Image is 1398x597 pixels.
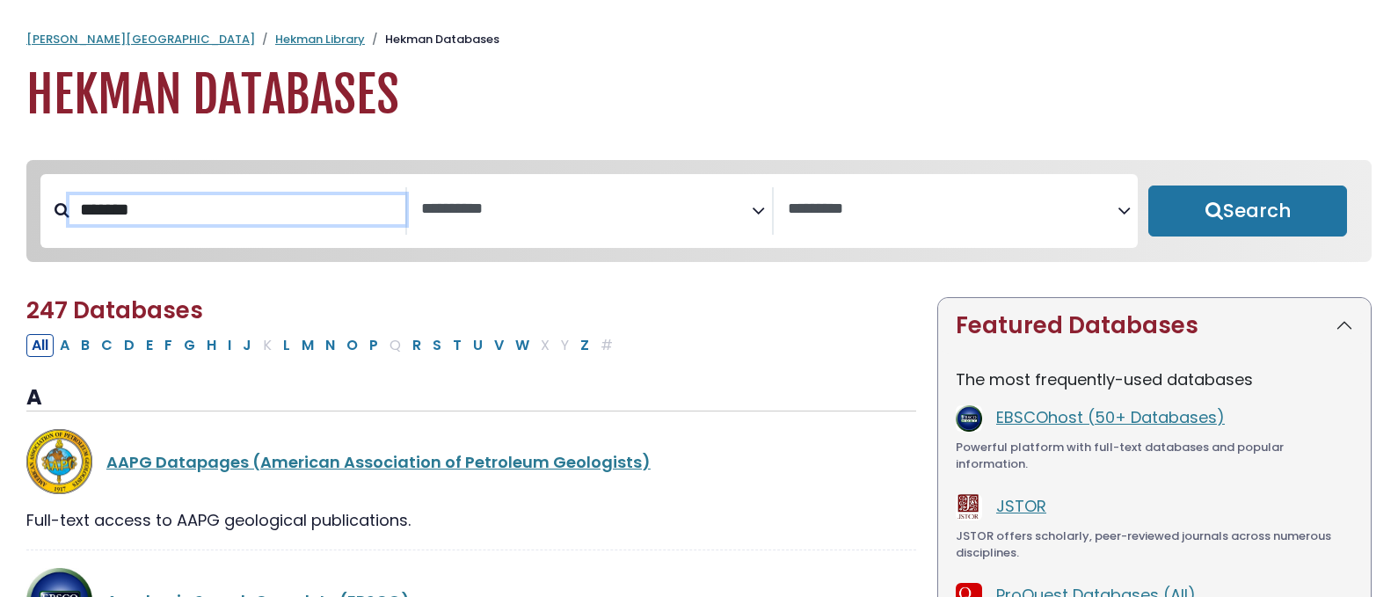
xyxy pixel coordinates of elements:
span: 247 Databases [26,295,203,326]
nav: breadcrumb [26,31,1372,48]
button: Featured Databases [938,298,1371,353]
textarea: Search [788,200,1118,219]
button: Filter Results U [468,334,488,357]
button: Filter Results D [119,334,140,357]
button: Filter Results M [296,334,319,357]
button: Filter Results A [55,334,75,357]
button: Filter Results B [76,334,95,357]
textarea: Search [421,200,752,219]
li: Hekman Databases [365,31,499,48]
button: Filter Results T [448,334,467,357]
button: Filter Results G [178,334,200,357]
button: Filter Results P [364,334,383,357]
button: Filter Results J [237,334,257,357]
button: Filter Results V [489,334,509,357]
button: Filter Results Z [575,334,594,357]
button: Filter Results W [510,334,535,357]
button: Filter Results R [407,334,426,357]
button: Filter Results I [222,334,237,357]
div: JSTOR offers scholarly, peer-reviewed journals across numerous disciplines. [956,528,1353,562]
a: EBSCOhost (50+ Databases) [996,406,1225,428]
button: Filter Results E [141,334,158,357]
div: Alpha-list to filter by first letter of database name [26,333,620,355]
a: [PERSON_NAME][GEOGRAPHIC_DATA] [26,31,255,47]
div: Full-text access to AAPG geological publications. [26,508,916,532]
button: All [26,334,54,357]
button: Filter Results S [427,334,447,357]
button: Filter Results H [201,334,222,357]
button: Filter Results L [278,334,295,357]
button: Filter Results N [320,334,340,357]
button: Filter Results C [96,334,118,357]
input: Search database by title or keyword [69,195,405,224]
h3: A [26,385,916,411]
button: Filter Results F [159,334,178,357]
a: Hekman Library [275,31,365,47]
h1: Hekman Databases [26,66,1372,125]
a: JSTOR [996,495,1046,517]
p: The most frequently-used databases [956,368,1353,391]
button: Submit for Search Results [1148,186,1347,237]
nav: Search filters [26,160,1372,262]
div: Powerful platform with full-text databases and popular information. [956,439,1353,473]
button: Filter Results O [341,334,363,357]
a: AAPG Datapages (American Association of Petroleum Geologists) [106,451,651,473]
